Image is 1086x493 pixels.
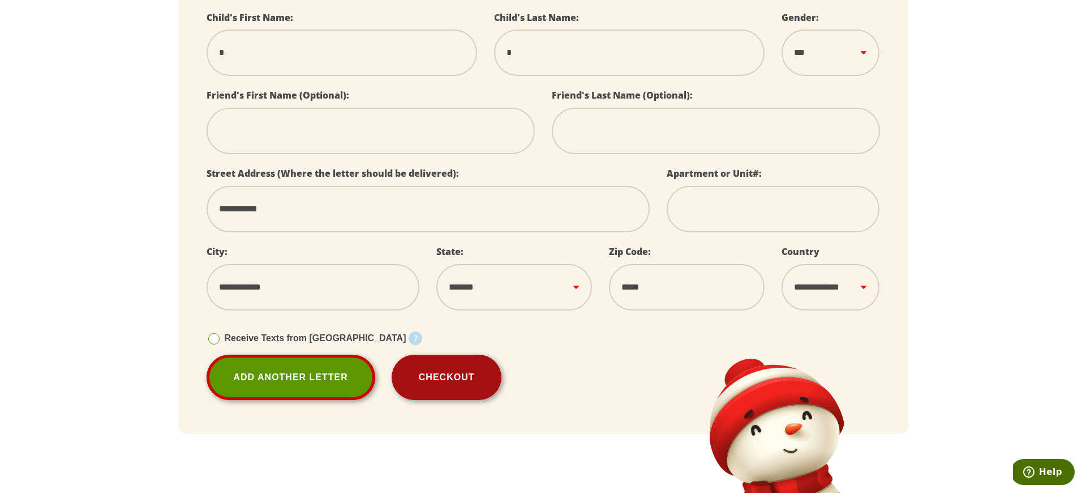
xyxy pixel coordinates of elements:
[782,11,819,24] label: Gender:
[494,11,579,24] label: Child's Last Name:
[207,11,293,24] label: Child's First Name:
[392,355,502,400] button: Checkout
[207,245,227,258] label: City:
[207,355,375,400] a: Add Another Letter
[552,89,693,101] label: Friend's Last Name (Optional):
[207,89,349,101] label: Friend's First Name (Optional):
[207,167,459,180] label: Street Address (Where the letter should be delivered):
[436,245,463,258] label: State:
[667,167,762,180] label: Apartment or Unit#:
[1013,459,1075,487] iframe: Opens a widget where you can find more information
[609,245,651,258] label: Zip Code:
[225,333,406,343] span: Receive Texts from [GEOGRAPHIC_DATA]
[782,245,819,258] label: Country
